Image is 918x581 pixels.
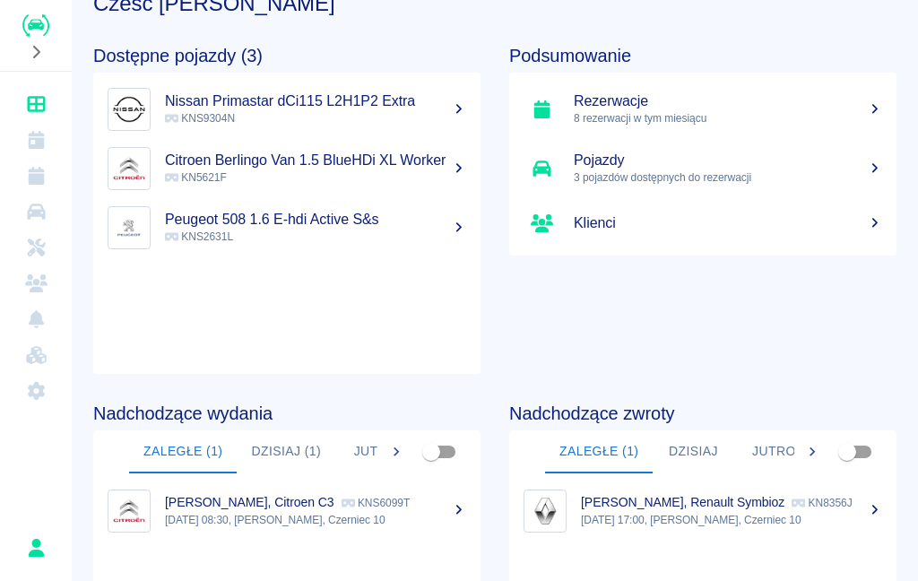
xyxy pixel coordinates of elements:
[165,171,227,184] span: KN5621F
[574,169,882,186] p: 3 pojazdów dostępnych do rezerwacji
[17,529,55,567] button: Karol Klag
[509,45,896,66] h4: Podsumowanie
[22,14,49,37] img: Renthelp
[509,198,896,248] a: Klienci
[165,112,235,125] span: KNS9304N
[574,110,882,126] p: 8 rezerwacji w tym miesiącu
[93,139,481,198] a: ImageCitroen Berlingo Van 1.5 BlueHDi XL Worker KN5621F
[528,494,562,528] img: Image
[112,211,146,245] img: Image
[93,80,481,139] a: ImageNissan Primastar dCi115 L2H1P2 Extra KNS9304N
[93,198,481,257] a: ImagePeugeot 508 1.6 E-hdi Active S&s KNS2631L
[237,430,335,473] button: Dzisiaj (1)
[7,373,65,409] a: Ustawienia
[7,230,65,265] a: Serwisy
[7,86,65,122] a: Dashboard
[7,158,65,194] a: Rezerwacje
[414,435,448,469] span: Pokaż przypisane tylko do mnie
[830,435,864,469] span: Pokaż przypisane tylko do mnie
[7,194,65,230] a: Flota
[93,45,481,66] h4: Dostępne pojazdy (3)
[93,481,481,541] a: Image[PERSON_NAME], Citroen C3 KNS6099T[DATE] 08:30, [PERSON_NAME], Czerniec 10
[112,152,146,186] img: Image
[165,512,466,528] p: [DATE] 08:30, [PERSON_NAME], Czerniec 10
[545,430,653,473] button: Zaległe (1)
[93,403,481,424] h4: Nadchodzące wydania
[22,40,49,64] button: Rozwiń nawigację
[165,495,334,509] p: [PERSON_NAME], Citroen C3
[129,430,237,473] button: Zaległe (1)
[653,430,733,473] button: Dzisiaj
[581,495,784,509] p: [PERSON_NAME], Renault Symbioz
[7,337,65,373] a: Widget WWW
[7,301,65,337] a: Powiadomienia
[574,92,882,110] h5: Rezerwacje
[165,92,466,110] h5: Nissan Primastar dCi115 L2H1P2 Extra
[581,512,882,528] p: [DATE] 17:00, [PERSON_NAME], Czerniec 10
[165,230,233,243] span: KNS2631L
[574,214,882,232] h5: Klienci
[509,481,896,541] a: Image[PERSON_NAME], Renault Symbioz KN8356J[DATE] 17:00, [PERSON_NAME], Czerniec 10
[342,497,411,509] p: KNS6099T
[733,430,814,473] button: Jutro
[509,403,896,424] h4: Nadchodzące zwroty
[792,497,852,509] p: KN8356J
[7,122,65,158] a: Kalendarz
[335,430,416,473] button: Jutro
[574,152,882,169] h5: Pojazdy
[165,152,466,169] h5: Citroen Berlingo Van 1.5 BlueHDi XL Worker
[509,80,896,139] a: Rezerwacje8 rezerwacji w tym miesiącu
[509,139,896,198] a: Pojazdy3 pojazdów dostępnych do rezerwacji
[112,494,146,528] img: Image
[7,265,65,301] a: Klienci
[112,92,146,126] img: Image
[165,211,466,229] h5: Peugeot 508 1.6 E-hdi Active S&s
